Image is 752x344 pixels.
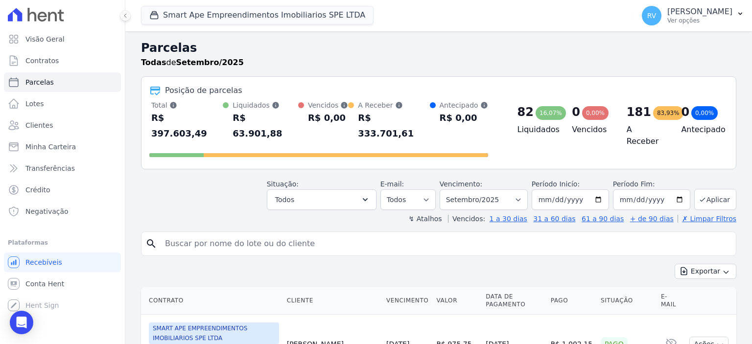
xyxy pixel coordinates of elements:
div: 82 [517,104,534,120]
div: 0 [681,104,689,120]
div: 0 [572,104,580,120]
div: 0,00% [691,106,718,120]
span: Conta Hent [25,279,64,289]
a: Conta Hent [4,274,121,294]
a: Transferências [4,159,121,178]
label: E-mail: [380,180,404,188]
th: Cliente [283,287,382,315]
a: + de 90 dias [630,215,674,223]
span: Negativação [25,206,69,216]
span: Crédito [25,185,50,195]
h2: Parcelas [141,39,736,57]
div: 16,07% [536,106,566,120]
a: Visão Geral [4,29,121,49]
span: Visão Geral [25,34,65,44]
div: Liquidados [233,100,298,110]
button: Exportar [675,264,736,279]
p: Ver opções [667,17,732,24]
div: Antecipado [440,100,488,110]
div: R$ 63.901,88 [233,110,298,141]
i: search [145,238,157,250]
div: Vencidos [308,100,348,110]
span: Recebíveis [25,257,62,267]
button: Todos [267,189,376,210]
div: R$ 0,00 [440,110,488,126]
a: Clientes [4,115,121,135]
th: Valor [432,287,482,315]
label: Período Inicío: [532,180,580,188]
th: Pago [547,287,597,315]
button: Aplicar [694,189,736,210]
strong: Todas [141,58,166,67]
div: 83,93% [653,106,683,120]
a: 31 a 60 dias [533,215,575,223]
div: R$ 397.603,49 [151,110,223,141]
label: Vencidos: [448,215,485,223]
th: Data de Pagamento [482,287,546,315]
a: Negativação [4,202,121,221]
label: Situação: [267,180,299,188]
a: Crédito [4,180,121,200]
a: 61 a 90 dias [582,215,624,223]
a: ✗ Limpar Filtros [678,215,736,223]
span: Clientes [25,120,53,130]
span: Contratos [25,56,59,66]
h4: Antecipado [681,124,720,136]
a: Parcelas [4,72,121,92]
th: E-mail [657,287,686,315]
p: [PERSON_NAME] [667,7,732,17]
th: Contrato [141,287,283,315]
span: Minha Carteira [25,142,76,152]
div: 181 [627,104,651,120]
a: Recebíveis [4,252,121,272]
span: RV [647,12,657,19]
button: Smart Ape Empreendimentos Imobiliarios SPE LTDA [141,6,374,24]
span: SMART APE EMPREENDIMENTOS IMOBILIARIOS SPE LTDA [149,322,279,344]
div: Posição de parcelas [165,85,242,96]
div: 0,00% [582,106,609,120]
p: de [141,57,244,69]
a: Contratos [4,51,121,70]
h4: Liquidados [517,124,557,136]
span: Todos [275,194,294,206]
label: Vencimento: [440,180,482,188]
button: RV [PERSON_NAME] Ver opções [634,2,752,29]
label: Período Fim: [613,179,690,189]
th: Vencimento [382,287,432,315]
div: Total [151,100,223,110]
div: Plataformas [8,237,117,249]
a: 1 a 30 dias [490,215,527,223]
span: Lotes [25,99,44,109]
a: Lotes [4,94,121,114]
label: ↯ Atalhos [408,215,442,223]
span: Parcelas [25,77,54,87]
div: A Receber [358,100,429,110]
input: Buscar por nome do lote ou do cliente [159,234,732,253]
div: Open Intercom Messenger [10,311,33,334]
th: Situação [597,287,657,315]
div: R$ 0,00 [308,110,348,126]
a: Minha Carteira [4,137,121,157]
strong: Setembro/2025 [176,58,244,67]
div: R$ 333.701,61 [358,110,429,141]
span: Transferências [25,163,75,173]
h4: A Receber [627,124,666,147]
h4: Vencidos [572,124,611,136]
